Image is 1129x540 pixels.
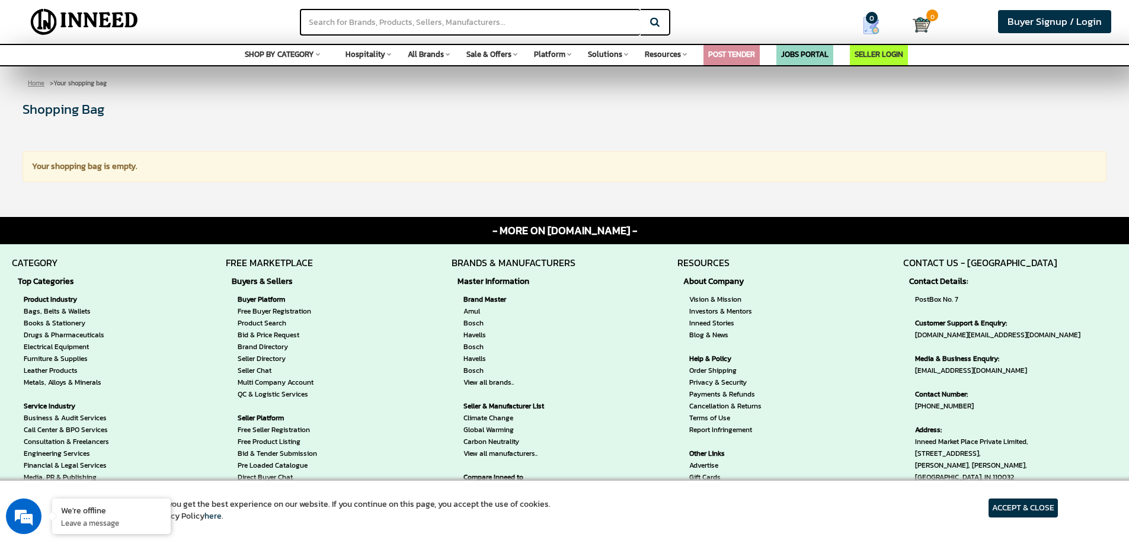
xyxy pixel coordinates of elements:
[689,471,762,483] a: Gift Cards
[463,448,564,459] a: View all manufacturers..
[463,365,564,376] a: Bosch
[232,276,356,287] strong: Buyers & Sellers
[346,49,385,60] span: Hospitality
[238,293,350,305] strong: Buyer Platform
[21,7,148,37] img: Inneed.Market
[1008,14,1102,29] span: Buyer Signup / Login
[238,424,350,436] a: Free Seller Registration
[588,49,622,60] span: Solutions
[24,471,109,483] a: Media, PR & Publishing
[300,9,640,36] input: Search for Brands, Products, Sellers, Manufacturers...
[23,100,1106,119] div: Shopping Bag
[463,400,564,412] strong: Seller & Manufacturer List
[989,499,1058,517] article: ACCEPT & CLOSE
[492,223,637,238] span: - MORE ON [DOMAIN_NAME] -
[866,12,878,24] span: 0
[238,353,350,365] a: Seller Directory
[915,388,1080,400] strong: Contact Number:
[915,388,1080,412] span: [PHONE_NUMBER]
[915,317,1080,329] strong: Customer Support & Enquiry:
[238,448,350,459] a: Bid & Tender Submission
[689,305,762,317] a: Investors & Mentors
[18,276,115,287] strong: Top Categories
[463,353,564,365] a: Havells
[458,276,570,287] strong: Master Information
[24,365,109,376] a: Leather Products
[24,448,109,459] a: Engineering Services
[24,353,109,365] a: Furniture & Supplies
[50,78,53,88] span: >
[689,329,762,341] a: Blog & News
[915,293,1080,305] span: PostBox No. 7
[24,436,109,448] a: Consultation & Freelancers
[689,459,762,471] a: Advertise
[689,388,762,400] a: Payments & Refunds
[781,49,829,60] a: JOBS PORTAL
[24,317,109,329] a: Books & Stationery
[463,436,564,448] a: Carbon Neutrality
[913,12,924,38] a: Cart 0
[463,412,564,424] a: Climate Change
[926,9,938,21] span: 0
[61,517,162,528] p: Leave a message
[689,400,762,412] a: Cancellation & Returns
[24,400,109,412] strong: Service Industry
[683,276,767,287] strong: About Company
[463,329,564,341] a: Havells
[238,376,350,388] a: Multi Company Account
[463,293,564,305] strong: Brand Master
[862,17,880,34] img: Show My Quotes
[913,16,930,34] img: Cart
[708,49,755,60] a: POST TENDER
[463,424,564,436] a: Global Warming
[24,424,109,436] a: Call Center & BPO Services
[238,412,350,424] strong: Seller Platform
[915,353,1080,376] span: [EMAIL_ADDRESS][DOMAIN_NAME]
[689,448,762,459] strong: Other Links
[463,376,564,388] a: View all brands..
[689,365,762,376] a: Order Shipping
[9,66,1120,100] div: Your shopping bag
[915,353,1080,365] strong: Media & Business Enquiry:
[915,317,1080,341] span: [DOMAIN_NAME][EMAIL_ADDRESS][DOMAIN_NAME]
[463,317,564,329] a: Bosch
[463,305,564,317] a: Amul
[909,276,1086,287] strong: Contact Details:
[24,341,109,353] a: Electrical Equipment
[463,341,564,353] a: Bosch
[645,49,681,60] span: Resources
[238,388,350,400] a: QC & Logistic Services
[689,317,762,329] a: Inneed Stories
[689,353,762,365] strong: Help & Policy
[24,376,109,388] a: Metals, Alloys & Minerals
[408,49,444,60] span: All Brands
[24,71,48,95] a: Home
[24,305,109,317] a: Bags, Belts & Wallets
[238,459,350,471] a: Pre Loaded Catalogue
[238,436,350,448] a: Free Product Listing
[998,10,1111,33] a: Buyer Signup / Login
[238,341,350,353] a: Brand Directory
[204,510,222,522] a: here
[238,471,350,483] a: Direct Buyer Chat
[24,293,109,305] strong: Product Industry
[689,293,762,305] a: Vision & Mission
[238,317,350,329] a: Product Search
[24,412,109,424] a: Business & Audit Services
[238,305,350,317] a: Free Buyer Registration
[466,49,511,60] span: Sale & Offers
[689,424,762,436] a: Report Infringement
[61,504,162,516] div: We're offline
[534,49,565,60] span: Platform
[23,151,1106,182] p: Your shopping bag is empty.
[245,49,314,60] span: SHOP BY CATEGORY
[463,471,564,483] strong: Compare Inneed to
[24,329,109,341] a: Drugs & Pharmaceuticals
[689,412,762,424] a: Terms of Use
[855,49,903,60] a: SELLER LOGIN
[238,365,350,376] a: Seller Chat
[839,12,913,39] a: my Quotes 0
[915,424,1080,436] strong: Address:
[24,459,109,471] a: Financial & Legal Services
[238,329,350,341] a: Bid & Price Request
